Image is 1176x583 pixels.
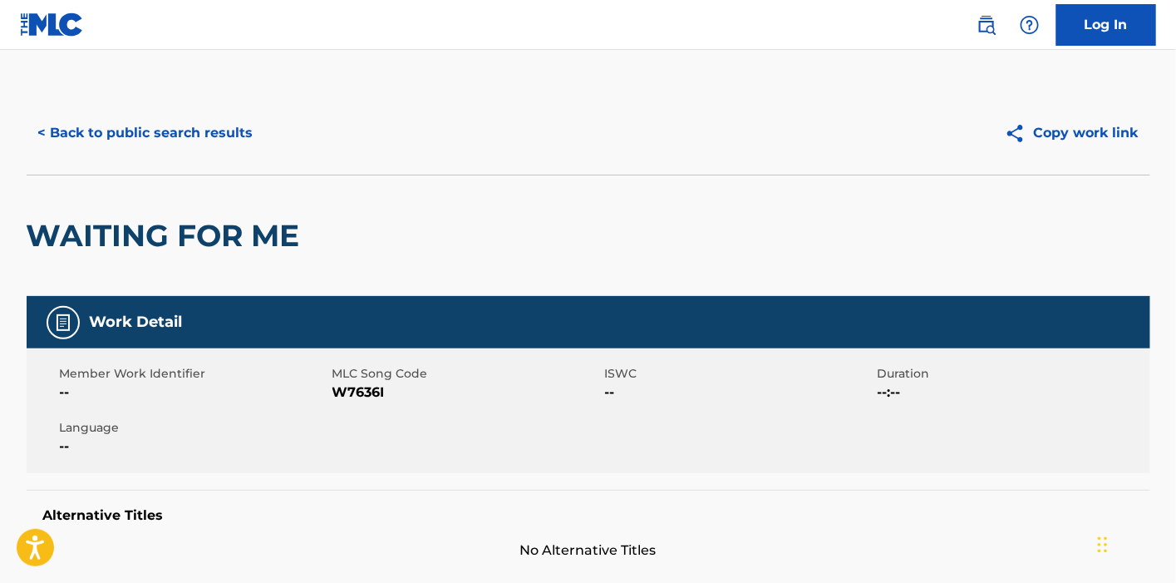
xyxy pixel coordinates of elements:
[878,383,1146,403] span: --:--
[60,383,328,403] span: --
[332,383,601,403] span: W7636I
[970,8,1003,42] a: Public Search
[878,365,1146,383] span: Duration
[605,365,873,383] span: ISWC
[1013,8,1046,42] div: Help
[27,541,1150,561] span: No Alternative Titles
[993,112,1150,154] button: Copy work link
[1098,520,1108,570] div: Drag
[90,313,183,332] h5: Work Detail
[1093,503,1176,583] iframe: Chat Widget
[332,365,601,383] span: MLC Song Code
[1056,4,1156,46] a: Log In
[20,12,84,37] img: MLC Logo
[60,437,328,457] span: --
[60,419,328,437] span: Language
[27,217,308,254] h2: WAITING FOR ME
[977,15,996,35] img: search
[605,383,873,403] span: --
[1005,123,1034,144] img: Copy work link
[43,507,1134,524] h5: Alternative Titles
[27,112,265,154] button: < Back to public search results
[53,313,73,333] img: Work Detail
[60,365,328,383] span: Member Work Identifier
[1020,15,1040,35] img: help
